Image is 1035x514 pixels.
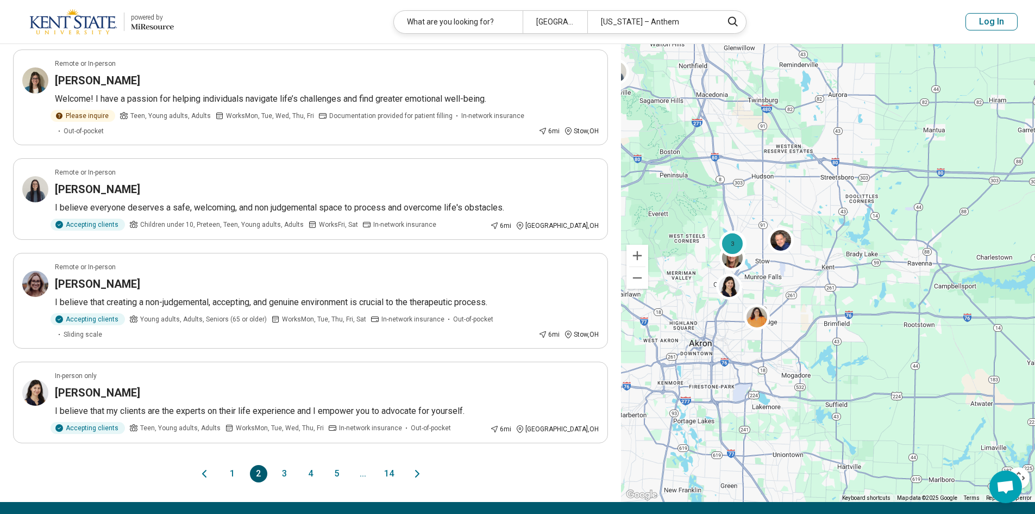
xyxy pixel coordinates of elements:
[302,465,319,482] button: 4
[17,9,174,35] a: Kent State Universitypowered by
[461,111,524,121] span: In-network insurance
[250,465,267,482] button: 2
[328,465,346,482] button: 5
[411,465,424,482] button: Next page
[516,424,599,434] div: [GEOGRAPHIC_DATA] , OH
[55,276,140,292] h3: [PERSON_NAME]
[538,330,560,339] div: 6 mi
[490,221,511,231] div: 6 mi
[226,111,314,121] span: Works Mon, Tue, Wed, Thu, Fri
[130,111,211,121] span: Teen, Young adults, Adults
[564,126,599,136] div: Stow , OH
[538,126,560,136] div: 6 mi
[380,465,398,482] button: 14
[140,314,267,324] span: Young adults, Adults, Seniors (65 or older)
[964,495,980,501] a: Terms (opens in new tab)
[64,126,104,136] span: Out-of-pocket
[55,371,97,381] p: In-person only
[354,465,372,482] span: ...
[373,220,436,230] span: In-network insurance
[55,73,140,88] h3: [PERSON_NAME]
[51,110,115,122] div: Please inquire
[411,423,451,433] span: Out-of-pocket
[51,422,125,434] div: Accepting clients
[989,470,1022,503] div: Open chat
[276,465,293,482] button: 3
[624,488,660,502] a: Open this area in Google Maps (opens a new window)
[490,424,511,434] div: 6 mi
[29,9,117,35] img: Kent State University
[319,220,358,230] span: Works Fri, Sat
[626,267,648,289] button: Zoom out
[339,423,402,433] span: In-network insurance
[55,182,140,197] h3: [PERSON_NAME]
[236,423,324,433] span: Works Mon, Tue, Wed, Thu, Fri
[523,11,587,33] div: [GEOGRAPHIC_DATA]
[965,13,1018,30] button: Log In
[55,92,599,106] p: Welcome! I have a passion for helping individuals navigate life’s challenges and find greater emo...
[1008,467,1030,489] button: Map camera controls
[198,465,211,482] button: Previous page
[51,313,125,325] div: Accepting clients
[55,385,140,400] h3: [PERSON_NAME]
[516,221,599,231] div: [GEOGRAPHIC_DATA] , OH
[55,405,599,418] p: I believe that my clients are the experts on their life experience and I empower you to advocate ...
[55,201,599,214] p: I believe everyone deserves a safe, welcoming, and non judgemental space to process and overcome ...
[224,465,241,482] button: 1
[55,262,116,272] p: Remote or In-person
[140,220,304,230] span: Children under 10, Preteen, Teen, Young adults, Adults
[897,495,957,501] span: Map data ©2025 Google
[394,11,523,33] div: What are you looking for?
[624,488,660,502] img: Google
[842,494,890,502] button: Keyboard shortcuts
[587,11,716,33] div: [US_STATE] – Anthem
[453,314,493,324] span: Out-of-pocket
[282,314,366,324] span: Works Mon, Tue, Thu, Fri, Sat
[626,245,648,267] button: Zoom in
[55,59,116,69] p: Remote or In-person
[51,219,125,231] div: Accepting clients
[381,314,444,324] span: In-network insurance
[719,230,745,256] div: 3
[55,168,116,177] p: Remote or In-person
[140,423,221,433] span: Teen, Young adults, Adults
[329,111,453,121] span: Documentation provided for patient filling
[131,13,174,22] div: powered by
[986,495,1032,501] a: Report a map error
[55,296,599,309] p: I believe that creating a non-judgemental, accepting, and genuine environment is crucial to the t...
[64,330,102,339] span: Sliding scale
[564,330,599,339] div: Stow , OH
